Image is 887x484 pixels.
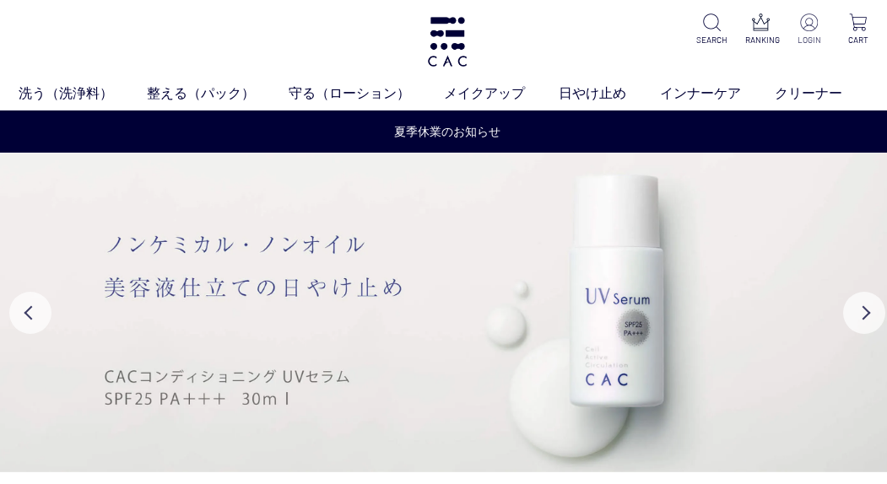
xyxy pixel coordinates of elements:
a: LOGIN [793,13,825,46]
a: 守る（ローション） [289,83,444,104]
a: 日やけ止め [559,83,660,104]
a: RANKING [745,13,776,46]
img: logo [425,17,469,67]
a: CART [842,13,873,46]
p: RANKING [745,34,776,46]
p: LOGIN [793,34,825,46]
a: メイクアップ [444,83,559,104]
button: Next [843,292,885,334]
a: 洗う（洗浄料） [19,83,147,104]
a: インナーケア [660,83,775,104]
a: SEARCH [696,13,727,46]
button: Previous [9,292,51,334]
a: 夏季休業のお知らせ [394,123,500,141]
p: CART [842,34,873,46]
a: 整える（パック） [147,83,289,104]
a: クリーナー [775,83,876,104]
p: SEARCH [696,34,727,46]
